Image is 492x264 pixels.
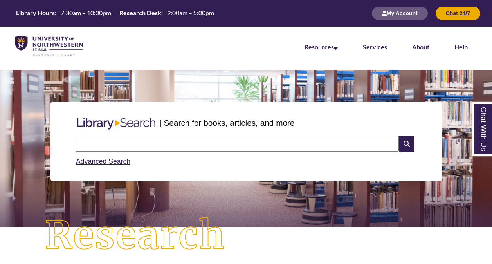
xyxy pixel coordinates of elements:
button: Chat 24/7 [436,7,480,20]
th: Research Desk: [116,9,164,17]
a: Resources [305,43,338,51]
a: About [412,43,429,51]
a: My Account [372,10,428,16]
span: 9:00am – 5:00pm [167,9,214,16]
a: Services [363,43,387,51]
img: UNWSP Library Logo [15,36,83,57]
th: Library Hours: [13,9,58,17]
a: Chat 24/7 [436,10,480,16]
table: Hours Today [13,9,217,17]
a: Help [454,43,468,51]
button: My Account [372,7,428,20]
img: Libary Search [73,115,159,133]
a: Advanced Search [76,157,130,165]
a: Hours Today [13,9,217,18]
p: | Search for books, articles, and more [159,117,294,129]
span: 7:30am – 10:00pm [61,9,111,16]
i: Search [399,136,414,152]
